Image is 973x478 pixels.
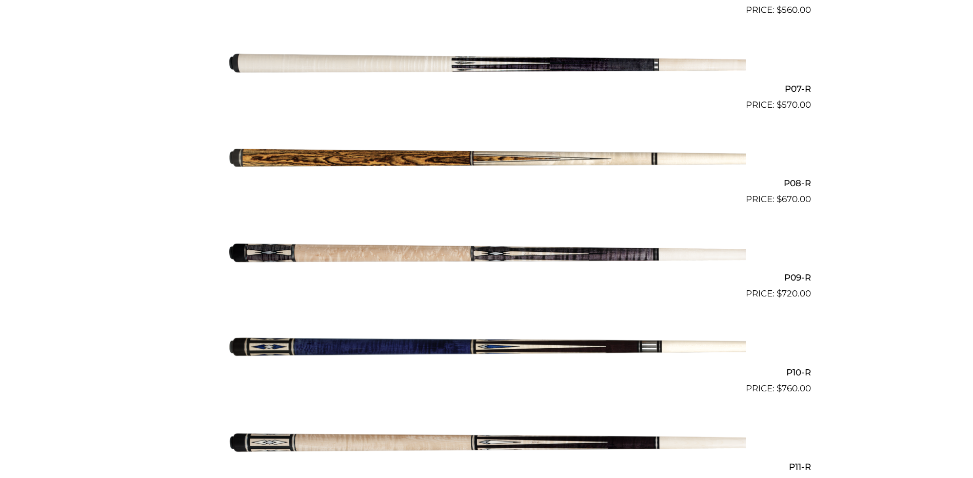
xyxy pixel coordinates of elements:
img: P09-R [228,210,746,296]
img: P07-R [228,21,746,107]
h2: P07-R [163,79,811,98]
h2: P10-R [163,363,811,382]
span: $ [777,288,782,298]
span: $ [777,383,782,393]
bdi: 720.00 [777,288,811,298]
span: $ [777,99,782,110]
bdi: 560.00 [777,5,811,15]
span: $ [777,5,782,15]
a: P07-R $570.00 [163,21,811,111]
span: $ [777,194,782,204]
h2: P09-R [163,268,811,287]
a: P08-R $670.00 [163,116,811,206]
bdi: 670.00 [777,194,811,204]
img: P10-R [228,305,746,391]
h2: P08-R [163,174,811,193]
h2: P11-R [163,457,811,476]
bdi: 760.00 [777,383,811,393]
img: P08-R [228,116,746,202]
a: P09-R $720.00 [163,210,811,301]
bdi: 570.00 [777,99,811,110]
a: P10-R $760.00 [163,305,811,395]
